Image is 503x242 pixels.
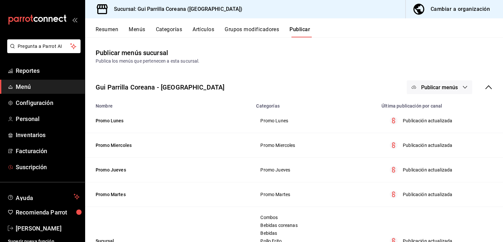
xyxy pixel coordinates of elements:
[193,26,214,37] button: Artículos
[16,193,71,201] span: Ayuda
[18,43,70,50] span: Pregunta a Parrot AI
[96,58,493,65] div: Publica los menús que pertenecen a esta sucursal.
[85,133,252,158] td: Promo Miercoles
[260,215,369,220] span: Combos
[403,117,452,124] p: Publicación actualizada
[431,5,490,14] div: Cambiar a organización
[5,48,81,54] a: Pregunta a Parrot AI
[85,99,252,109] th: Nombre
[407,80,472,94] button: Publicar menús
[16,82,80,91] span: Menú
[403,142,452,149] p: Publicación actualizada
[85,158,252,182] td: Promo Jueves
[156,26,182,37] button: Categorías
[129,26,145,37] button: Menús
[289,26,310,37] button: Publicar
[96,48,168,58] div: Publicar menús sucursal
[96,82,224,92] div: Gui Parrilla Coreana - [GEOGRAPHIC_DATA]
[85,182,252,207] td: Promo Martes
[72,17,77,22] button: open_drawer_menu
[7,39,81,53] button: Pregunta a Parrot AI
[252,99,378,109] th: Categorías
[16,163,80,171] span: Suscripción
[225,26,279,37] button: Grupos modificadores
[16,114,80,123] span: Personal
[96,26,503,37] div: navigation tabs
[260,168,369,172] span: Promo Jueves
[260,223,369,228] span: Bebidas coreanas
[260,118,369,123] span: Promo Lunes
[260,143,369,148] span: Promo Miercoles
[16,98,80,107] span: Configuración
[403,167,452,173] p: Publicación actualizada
[403,191,452,198] p: Publicación actualizada
[109,5,243,13] h3: Sucursal: Gui Parrilla Coreana ([GEOGRAPHIC_DATA])
[16,66,80,75] span: Reportes
[378,99,503,109] th: Última publicación por canal
[16,224,80,233] span: [PERSON_NAME]
[16,131,80,139] span: Inventarios
[260,231,369,235] span: Bebidas
[85,109,252,133] td: Promo Lunes
[421,84,458,91] span: Publicar menús
[260,192,369,197] span: Promo Martes
[16,147,80,155] span: Facturación
[16,208,80,217] span: Recomienda Parrot
[96,26,118,37] button: Resumen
